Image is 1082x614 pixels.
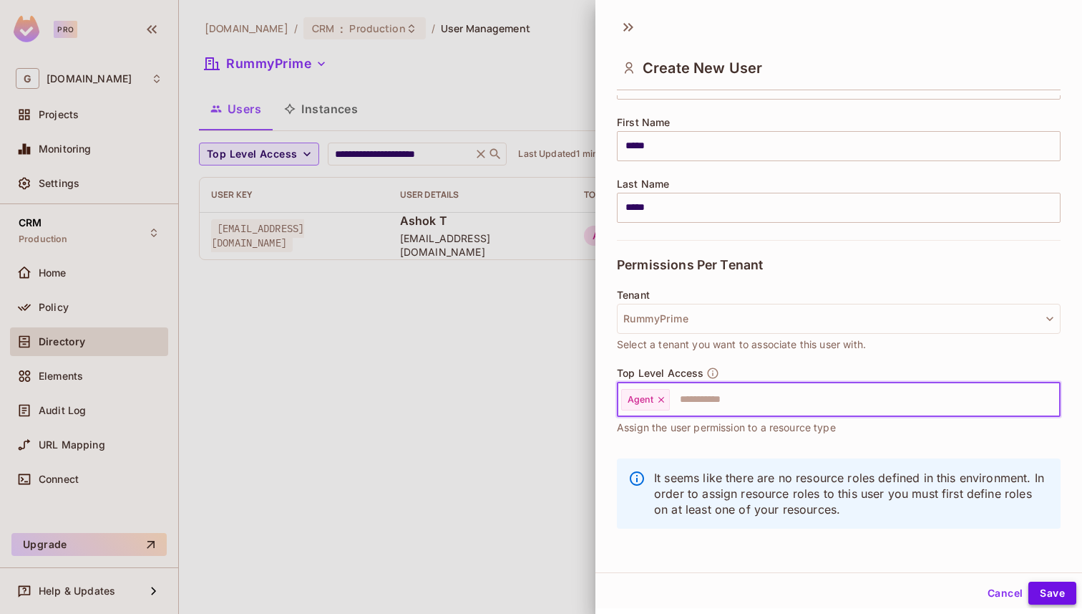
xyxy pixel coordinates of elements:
[643,59,762,77] span: Create New User
[617,337,866,352] span: Select a tenant you want to associate this user with.
[617,289,650,301] span: Tenant
[617,258,763,272] span: Permissions Per Tenant
[617,368,703,379] span: Top Level Access
[617,178,669,190] span: Last Name
[617,304,1061,334] button: RummyPrime
[654,470,1049,517] p: It seems like there are no resource roles defined in this environment. In order to assign resourc...
[628,394,653,406] span: Agent
[617,117,671,128] span: First Name
[982,582,1028,605] button: Cancel
[1028,582,1076,605] button: Save
[1053,398,1056,400] button: Open
[621,389,670,411] div: Agent
[617,420,836,436] span: Assign the user permission to a resource type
